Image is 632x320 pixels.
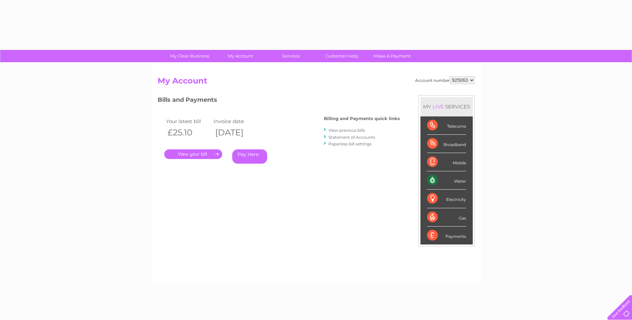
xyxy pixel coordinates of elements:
[164,149,222,159] a: .
[431,103,445,110] div: LIVE
[427,190,466,208] div: Electricity
[158,76,475,89] h2: My Account
[213,50,268,62] a: My Account
[328,128,365,133] a: View previous bills
[164,126,212,139] th: £25.10
[427,208,466,227] div: Gas
[264,50,318,62] a: Services
[232,149,267,164] a: Pay Here
[415,76,475,84] div: Account number
[427,153,466,171] div: Mobile
[314,50,369,62] a: Customer Help
[324,116,400,121] h4: Billing and Payments quick links
[212,117,260,126] td: Invoice date
[365,50,420,62] a: Make A Payment
[162,50,217,62] a: My Clear Business
[328,141,371,146] a: Paperless bill settings
[328,135,375,140] a: Statement of Accounts
[427,227,466,244] div: Payments
[158,95,400,107] h3: Bills and Payments
[427,171,466,190] div: Water
[164,117,212,126] td: Your latest bill
[212,126,260,139] th: [DATE]
[427,135,466,153] div: Broadband
[427,116,466,135] div: Telecoms
[420,97,473,116] div: MY SERVICES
